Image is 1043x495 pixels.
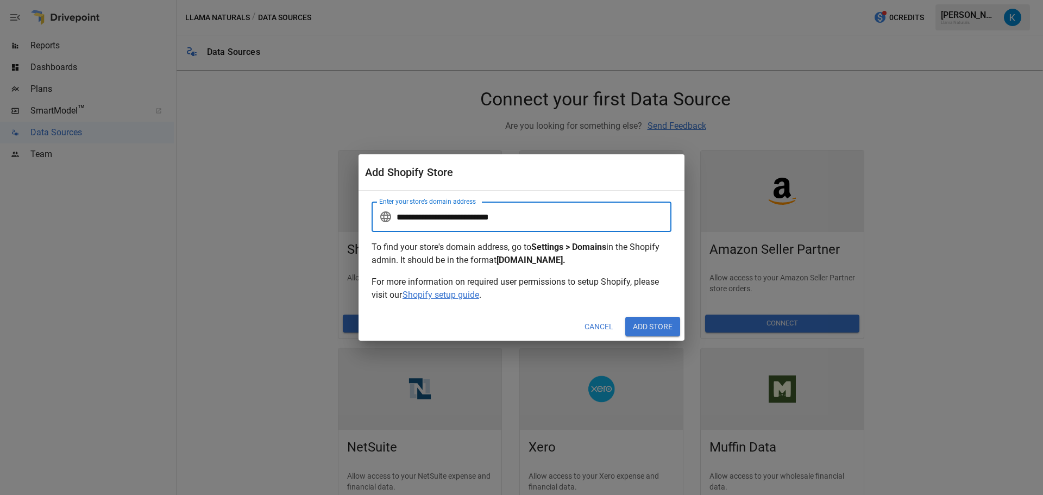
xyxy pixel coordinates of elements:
label: Enter your store’s domain address [379,197,476,206]
button: Add Store [625,317,680,336]
span: Shopify setup guide [402,290,479,300]
p: To find your store's domain address, go to in the Shopify admin. It should be in the format [372,241,671,267]
p: For more information on required user permissions to setup Shopify, please visit our . [372,275,671,302]
b: [DOMAIN_NAME]. [497,255,566,265]
b: Settings > Domains [531,242,606,252]
button: Cancel [577,317,621,336]
div: Add Shopify Store [365,166,521,179]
